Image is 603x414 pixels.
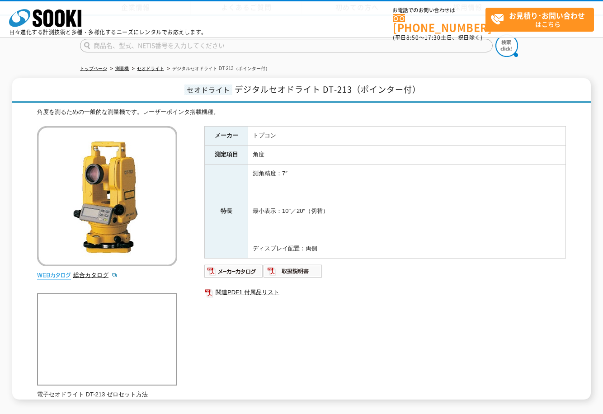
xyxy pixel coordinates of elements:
a: [PHONE_NUMBER] [393,14,485,33]
a: メーカーカタログ [204,270,264,277]
img: webカタログ [37,271,71,280]
th: 測定項目 [205,145,248,164]
th: 特長 [205,164,248,258]
p: 電子セオドライト DT-213 ゼロセット方法 [37,390,177,400]
a: お見積り･お問い合わせはこちら [485,8,594,32]
a: セオドライト [137,66,164,71]
a: 関連PDF1 付属品リスト [204,287,566,298]
img: メーカーカタログ [204,264,264,278]
td: 測角精度：7″ 最小表示：10″／20″（切替） ディスプレイ配置：両側 [248,164,566,258]
strong: お見積り･お問い合わせ [509,10,585,21]
img: デジタルセオドライト DT-213（ポインター付） [37,126,177,266]
th: メーカー [205,127,248,146]
p: 日々進化する計測技術と多種・多様化するニーズにレンタルでお応えします。 [9,29,207,35]
a: 測量機 [115,66,129,71]
span: デジタルセオドライト DT-213（ポインター付） [235,83,421,95]
input: 商品名、型式、NETIS番号を入力してください [80,39,493,52]
img: 取扱説明書 [264,264,323,278]
td: トプコン [248,127,566,146]
a: 取扱説明書 [264,270,323,277]
img: btn_search.png [495,34,518,57]
span: お電話でのお問い合わせは [393,8,485,13]
div: 角度を測るための一般的な測量機です。レーザーポインタ搭載機種。 [37,108,566,117]
span: 8:50 [406,33,419,42]
a: トップページ [80,66,107,71]
td: 角度 [248,145,566,164]
span: セオドライト [184,85,232,95]
a: 総合カタログ [73,272,118,278]
span: はこちら [490,8,594,31]
li: デジタルセオドライト DT-213（ポインター付） [165,64,270,74]
span: 17:30 [424,33,441,42]
span: (平日 ～ 土日、祝日除く) [393,33,482,42]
